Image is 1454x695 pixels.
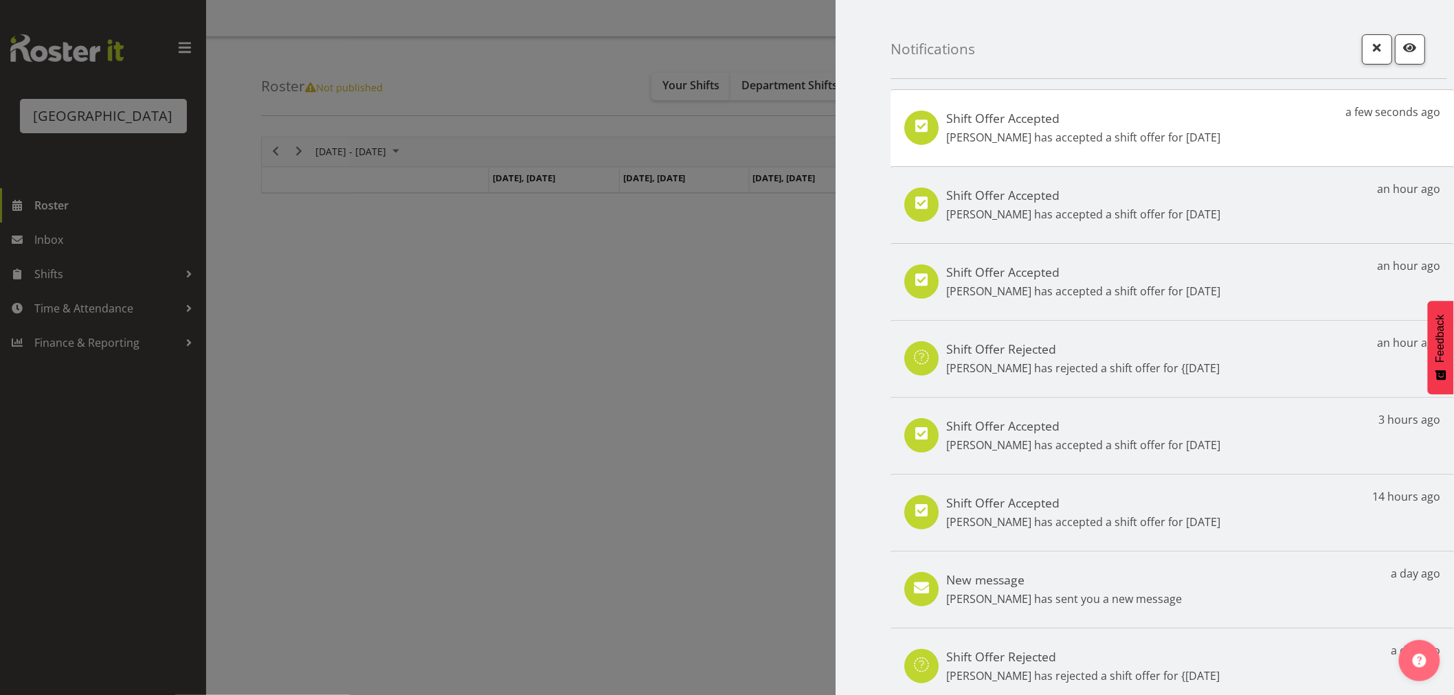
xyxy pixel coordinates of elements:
p: a day ago [1391,565,1440,582]
h4: Notifications [891,41,975,57]
p: 14 hours ago [1372,488,1440,505]
p: [PERSON_NAME] has accepted a shift offer for [DATE] [946,283,1220,299]
h5: New message [946,572,1182,587]
img: help-xxl-2.png [1413,654,1427,668]
p: [PERSON_NAME] has rejected a shift offer for {[DATE] [946,360,1220,376]
p: a day ago [1391,642,1440,659]
h5: Shift Offer Accepted [946,264,1220,280]
h5: Shift Offer Rejected [946,649,1220,664]
p: [PERSON_NAME] has accepted a shift offer for [DATE] [946,206,1220,223]
p: 3 hours ago [1378,411,1440,428]
p: an hour ago [1377,181,1440,197]
button: Feedback - Show survey [1428,301,1454,394]
p: [PERSON_NAME] has accepted a shift offer for [DATE] [946,514,1220,530]
p: [PERSON_NAME] has rejected a shift offer for {[DATE] [946,668,1220,684]
h5: Shift Offer Accepted [946,187,1220,203]
p: [PERSON_NAME] has accepted a shift offer for [DATE] [946,437,1220,453]
button: Close [1362,34,1392,65]
p: an hour ago [1377,334,1440,351]
button: Mark as read [1395,34,1425,65]
h5: Shift Offer Rejected [946,341,1220,356]
p: an hour ago [1377,258,1440,274]
h5: Shift Offer Accepted [946,418,1220,433]
p: [PERSON_NAME] has accepted a shift offer for [DATE] [946,129,1220,146]
p: a few seconds ago [1345,104,1440,120]
h5: Shift Offer Accepted [946,111,1220,126]
p: [PERSON_NAME] has sent you a new message [946,591,1182,607]
h5: Shift Offer Accepted [946,495,1220,510]
span: Feedback [1435,315,1447,363]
